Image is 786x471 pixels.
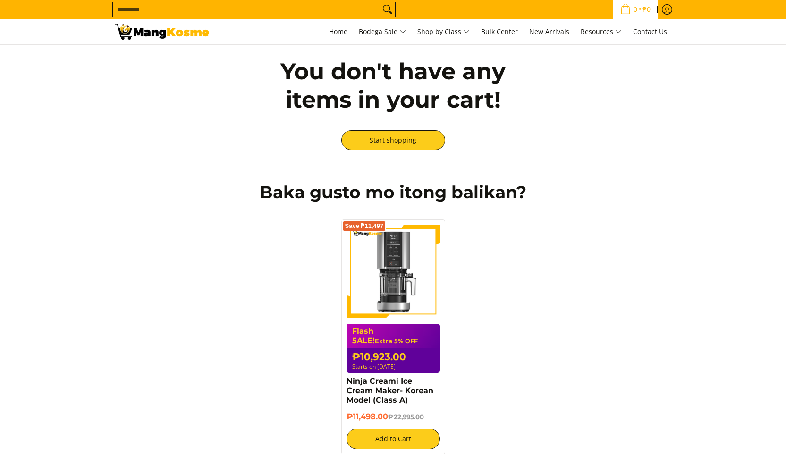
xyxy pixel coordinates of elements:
[341,130,445,150] a: Start shopping
[417,26,470,38] span: Shop by Class
[581,26,622,38] span: Resources
[359,26,406,38] span: Bodega Sale
[380,2,395,17] button: Search
[354,19,411,44] a: Bodega Sale
[345,223,384,229] span: Save ₱11,497
[628,19,672,44] a: Contact Us
[576,19,626,44] a: Resources
[617,4,653,15] span: •
[632,6,639,13] span: 0
[347,412,440,421] h6: ₱11,498.00
[388,413,424,421] del: ₱22,995.00
[115,182,672,203] h2: Baka gusto mo itong balikan?
[329,27,347,36] span: Home
[476,19,523,44] a: Bulk Center
[633,27,667,36] span: Contact Us
[413,19,474,44] a: Shop by Class
[347,377,433,404] a: Ninja Creami Ice Cream Maker- Korean Model (Class A)
[481,27,518,36] span: Bulk Center
[529,27,569,36] span: New Arrivals
[256,57,530,114] h2: You don't have any items in your cart!
[524,19,574,44] a: New Arrivals
[219,19,672,44] nav: Main Menu
[324,19,352,44] a: Home
[347,429,440,449] button: Add to Cart
[347,225,440,318] img: ninja-creami-ice-cream-maker-gray-korean-model-full-view-mang-kosme
[115,24,209,40] img: Your Shopping Cart | Mang Kosme
[641,6,652,13] span: ₱0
